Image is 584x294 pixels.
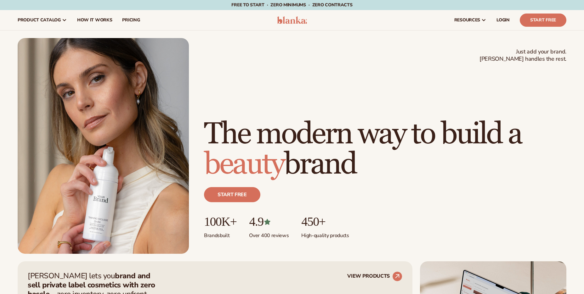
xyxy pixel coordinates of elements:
p: Brands built [204,229,236,239]
span: Just add your brand. [PERSON_NAME] handles the rest. [479,48,566,63]
img: logo [277,16,307,24]
h1: The modern way to build a brand [204,119,566,180]
span: Free to start · ZERO minimums · ZERO contracts [231,2,352,8]
span: product catalog [18,18,61,23]
span: pricing [122,18,140,23]
p: Over 400 reviews [249,229,289,239]
a: pricing [117,10,145,30]
a: resources [449,10,491,30]
a: Start free [204,187,260,202]
span: LOGIN [496,18,510,23]
span: beauty [204,146,284,183]
p: High-quality products [301,229,349,239]
p: 100K+ [204,215,236,229]
img: Female holding tanning mousse. [18,38,189,254]
a: Start Free [520,14,566,27]
a: How It Works [72,10,117,30]
p: 450+ [301,215,349,229]
p: 4.9 [249,215,289,229]
span: How It Works [77,18,112,23]
a: LOGIN [491,10,515,30]
a: product catalog [13,10,72,30]
a: VIEW PRODUCTS [347,271,402,281]
span: resources [454,18,480,23]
